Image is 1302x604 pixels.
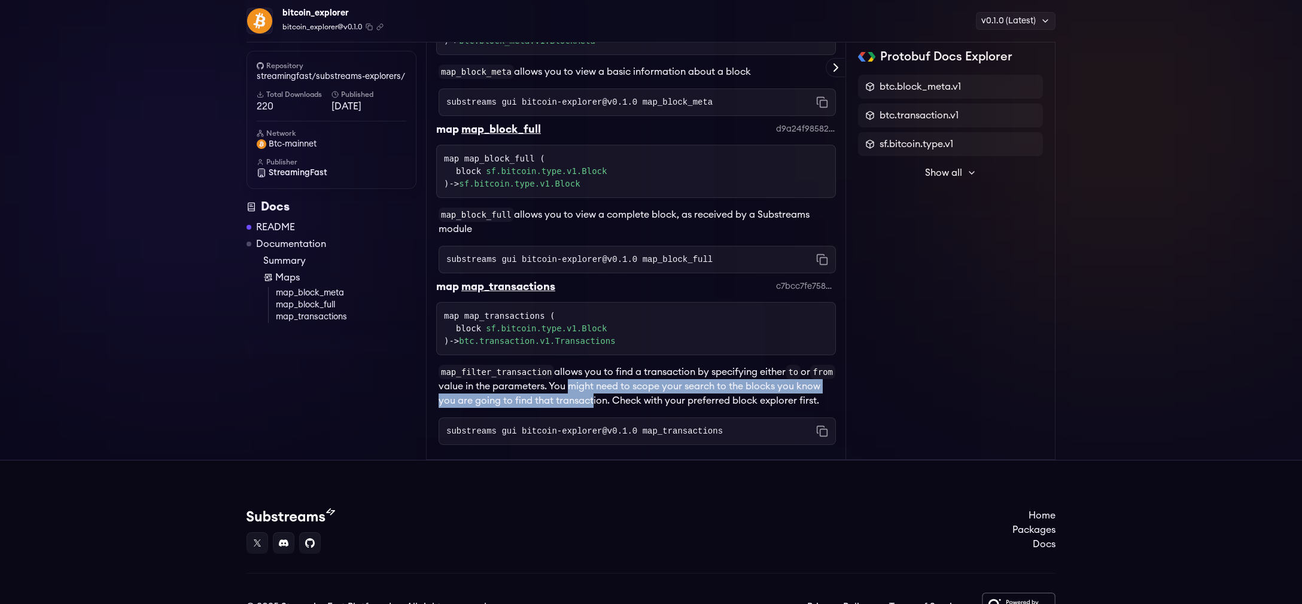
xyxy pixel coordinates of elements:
[880,48,1012,65] h2: Protobuf Docs Explorer
[257,157,406,167] h6: Publisher
[786,365,801,379] code: to
[269,138,317,150] span: btc-mainnet
[366,23,373,30] button: Copy package name and version
[263,254,416,268] a: Summary
[257,138,406,150] a: btc-mainnet
[256,220,295,234] a: README
[449,336,615,346] span: ->
[461,121,541,138] div: map_block_full
[810,365,835,379] code: from
[1012,508,1055,523] a: Home
[282,22,362,32] span: bitcoin_explorer@v0.1.0
[816,96,828,108] button: Copy command to clipboard
[257,62,264,69] img: github
[257,71,406,83] a: streamingfast/substreams-explorers/
[263,273,273,282] img: Map icon
[446,425,723,437] code: substreams gui bitcoin-explorer@v0.1.0 map_transactions
[456,322,828,335] div: block
[444,310,828,347] div: map map_transactions ( )
[925,166,962,180] span: Show all
[263,270,416,285] a: Maps
[858,52,875,62] img: Protobuf
[439,208,836,236] p: allows you to view a complete block, as received by a Substreams module
[456,165,828,178] div: block
[331,90,406,99] h6: Published
[257,129,406,138] h6: Network
[257,90,331,99] h6: Total Downloads
[439,365,554,379] code: map_filter_transaction
[257,139,266,149] img: btc-mainnet
[247,8,272,33] img: Package Logo
[436,278,459,295] div: map
[439,365,836,408] p: allows you to find a transaction by specifying either or value in the parameters. You might need ...
[276,287,416,299] a: map_block_meta
[459,336,615,346] a: btc.transaction.v1.Transactions
[776,280,836,292] div: c7bcc7fe7584cc6d758a763698bdaab883e94987
[1012,523,1055,537] a: Packages
[256,237,326,251] a: Documentation
[446,96,713,108] code: substreams gui bitcoin-explorer@v0.1.0 map_block_meta
[247,199,416,215] div: Docs
[282,5,384,22] div: bitcoin_explorer
[257,61,406,71] h6: Repository
[816,425,828,437] button: Copy command to clipboard
[776,123,836,135] div: d9a24f98582ef83f12f1f7181cc52a5fc7dc708f
[376,23,384,30] button: Copy .spkg link to clipboard
[276,299,416,311] a: map_block_full
[439,65,836,79] p: allows you to view a basic information about a block
[331,99,406,114] span: [DATE]
[816,254,828,266] button: Copy command to clipboard
[486,165,607,178] a: sf.bitcoin.type.v1.Block
[858,161,1043,185] button: Show all
[444,152,828,190] div: map map_block_full ( )
[880,137,953,151] span: sf.bitcoin.type.v1
[439,65,514,79] code: map_block_meta
[880,80,961,94] span: btc.block_meta.v1
[880,108,959,123] span: btc.transaction.v1
[446,254,713,266] code: substreams gui bitcoin-explorer@v0.1.0 map_block_full
[257,99,331,114] span: 220
[461,278,555,295] div: map_transactions
[1012,537,1055,551] a: Docs
[439,208,514,222] code: map_block_full
[486,322,607,335] a: sf.bitcoin.type.v1.Block
[276,311,416,323] a: map_transactions
[976,12,1055,30] div: v0.1.0 (Latest)
[449,179,580,188] span: ->
[257,167,406,179] a: StreamingFast
[247,508,335,523] img: Substream's logo
[436,121,459,138] div: map
[269,167,327,179] span: StreamingFast
[459,179,580,188] a: sf.bitcoin.type.v1.Block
